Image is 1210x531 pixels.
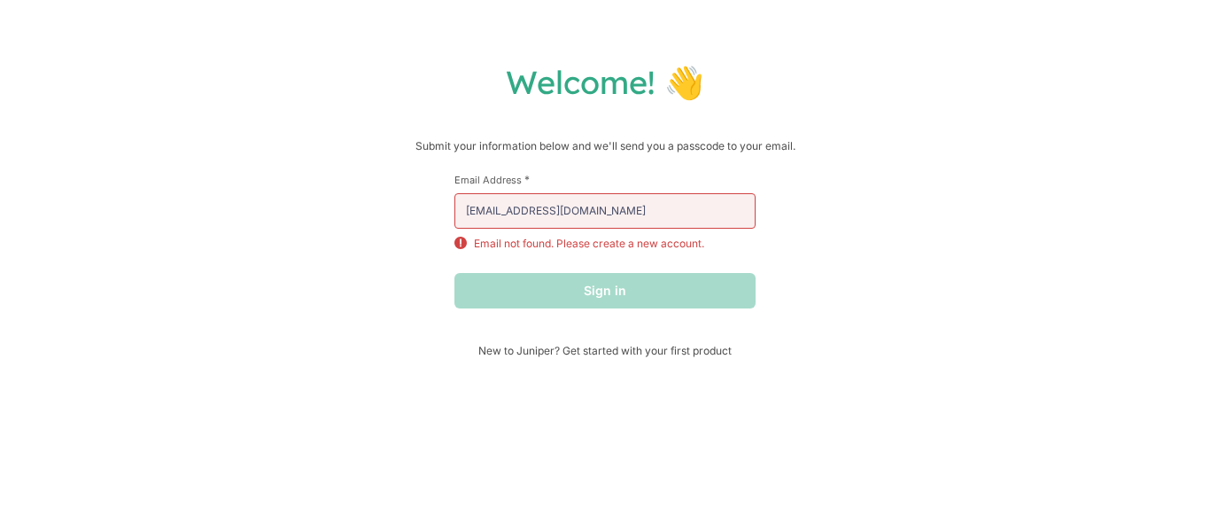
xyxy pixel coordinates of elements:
p: Submit your information below and we'll send you a passcode to your email. [18,137,1192,155]
p: Email not found. Please create a new account. [474,236,704,252]
span: This field is required. [524,173,530,186]
label: Email Address [454,173,756,186]
h1: Welcome! 👋 [18,62,1192,102]
input: email@example.com [454,193,756,229]
span: New to Juniper? Get started with your first product [454,344,756,357]
keeper-lock: Open Keeper Popup [724,200,745,222]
